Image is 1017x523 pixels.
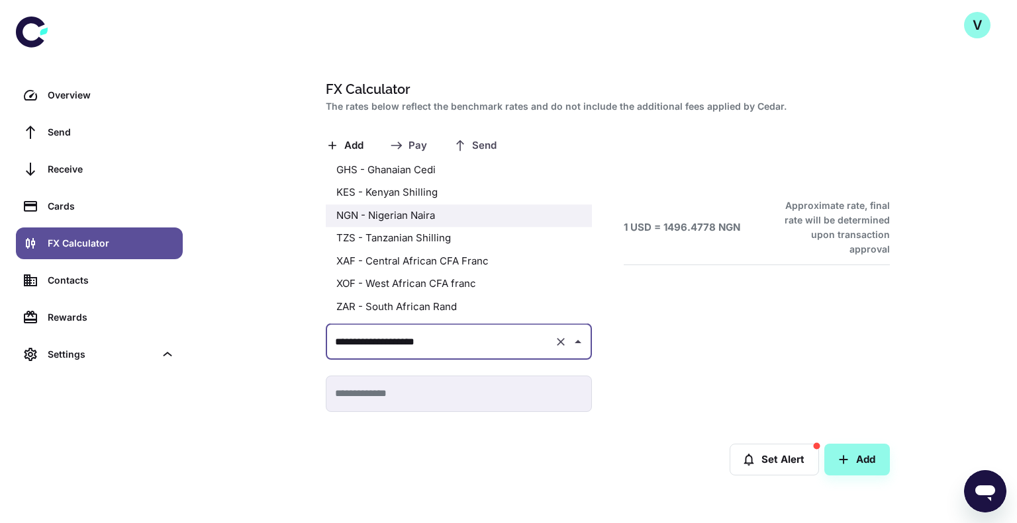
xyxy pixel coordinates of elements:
li: XAF - Central African CFA Franc [326,250,592,273]
button: Set Alert [730,444,819,475]
div: Send [48,125,175,140]
iframe: Button to launch messaging window [964,470,1006,512]
div: Rewards [48,310,175,325]
a: Rewards [16,302,183,333]
h1: FX Calculator [326,79,885,99]
button: Clear [552,333,570,351]
div: Cards [48,199,175,214]
span: Pay [409,140,427,152]
li: NGN - Nigerian Naira [326,204,592,227]
div: FX Calculator [48,236,175,251]
h6: 1 USD = 1496.4778 NGN [624,220,740,235]
a: Overview [16,79,183,111]
li: ZAR - South African Rand [326,296,592,319]
a: Contacts [16,264,183,296]
div: Receive [48,162,175,177]
button: V [964,12,991,38]
a: Cards [16,190,183,222]
a: Send [16,116,183,148]
a: FX Calculator [16,227,183,259]
li: GHS - Ghanaian Cedi [326,159,592,182]
h2: The rates below reflect the benchmark rates and do not include the additional fees applied by Cedar. [326,99,885,114]
div: Settings [48,347,155,362]
div: Overview [48,88,175,102]
span: Add [344,140,363,152]
li: KES - Kenyan Shilling [326,181,592,204]
button: Add [824,444,890,475]
li: XOF - West African CFA franc [326,272,592,296]
button: Close [569,333,587,351]
li: TZS - Tanzanian Shilling [326,227,592,250]
div: Contacts [48,273,175,288]
h6: Approximate rate, final rate will be determined upon transaction approval [770,198,890,257]
a: Receive [16,153,183,185]
div: Settings [16,339,183,370]
span: Send [472,140,497,152]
